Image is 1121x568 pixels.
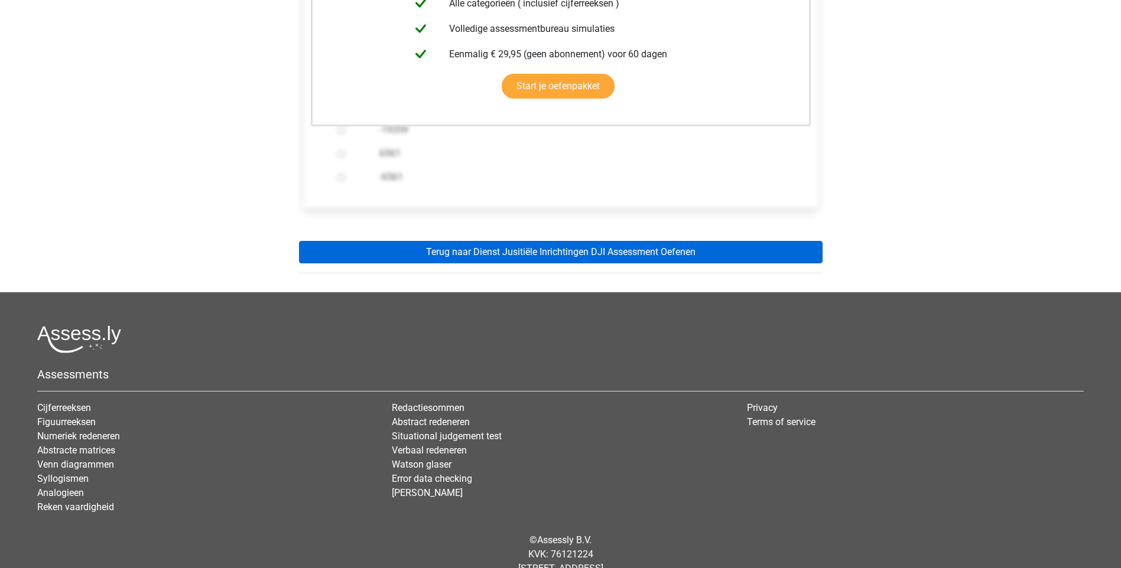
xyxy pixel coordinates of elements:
a: Terms of service [747,416,815,427]
a: Situational judgement test [392,430,502,442]
a: Privacy [747,402,778,413]
h5: Assessments [37,367,1084,381]
a: Assessly B.V. [537,534,592,546]
a: Error data checking [392,473,472,484]
a: Abstracte matrices [37,445,115,456]
a: Figuurreeksen [37,416,96,427]
img: Assessly logo [37,325,121,353]
a: Syllogismen [37,473,89,484]
a: [PERSON_NAME] [392,487,463,498]
a: Terug naar Dienst Jusitiële Inrichtingen DJI Assessment Oefenen [299,241,823,263]
a: Verbaal redeneren [392,445,467,456]
label: -19359 [379,123,780,137]
a: Watson glaser [392,459,451,470]
a: Cijferreeksen [37,402,91,413]
a: Abstract redeneren [392,416,470,427]
label: -6561 [379,170,780,184]
a: Start je oefenpakket [502,74,615,99]
a: Reken vaardigheid [37,501,114,512]
a: Redactiesommen [392,402,464,413]
label: 6561 [379,146,780,161]
a: Venn diagrammen [37,459,114,470]
a: Numeriek redeneren [37,430,120,442]
a: Analogieen [37,487,84,498]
